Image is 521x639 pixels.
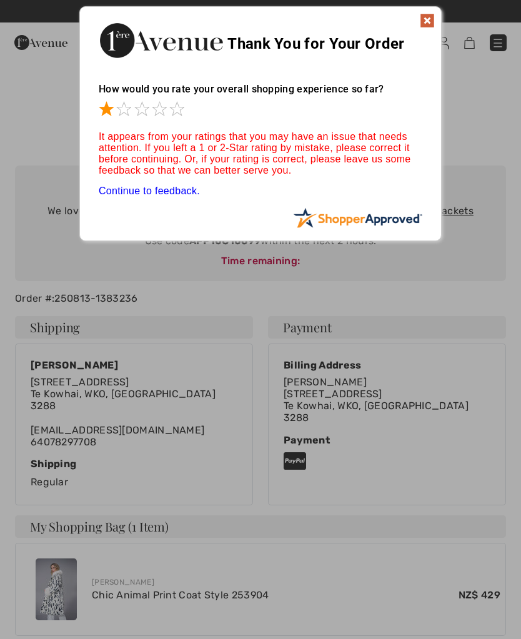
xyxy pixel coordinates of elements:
[420,13,435,28] img: x
[99,131,422,186] div: It appears from your ratings that you may have an issue that needs attention. If you left a 1 or ...
[99,206,326,217] a: No thanks. I would rather not participate in rating.
[99,71,422,119] div: How would you rate your overall shopping experience so far?
[227,35,404,52] span: Thank You for Your Order
[99,186,200,196] a: Continue to feedback.
[99,19,224,61] img: Thank You for Your Order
